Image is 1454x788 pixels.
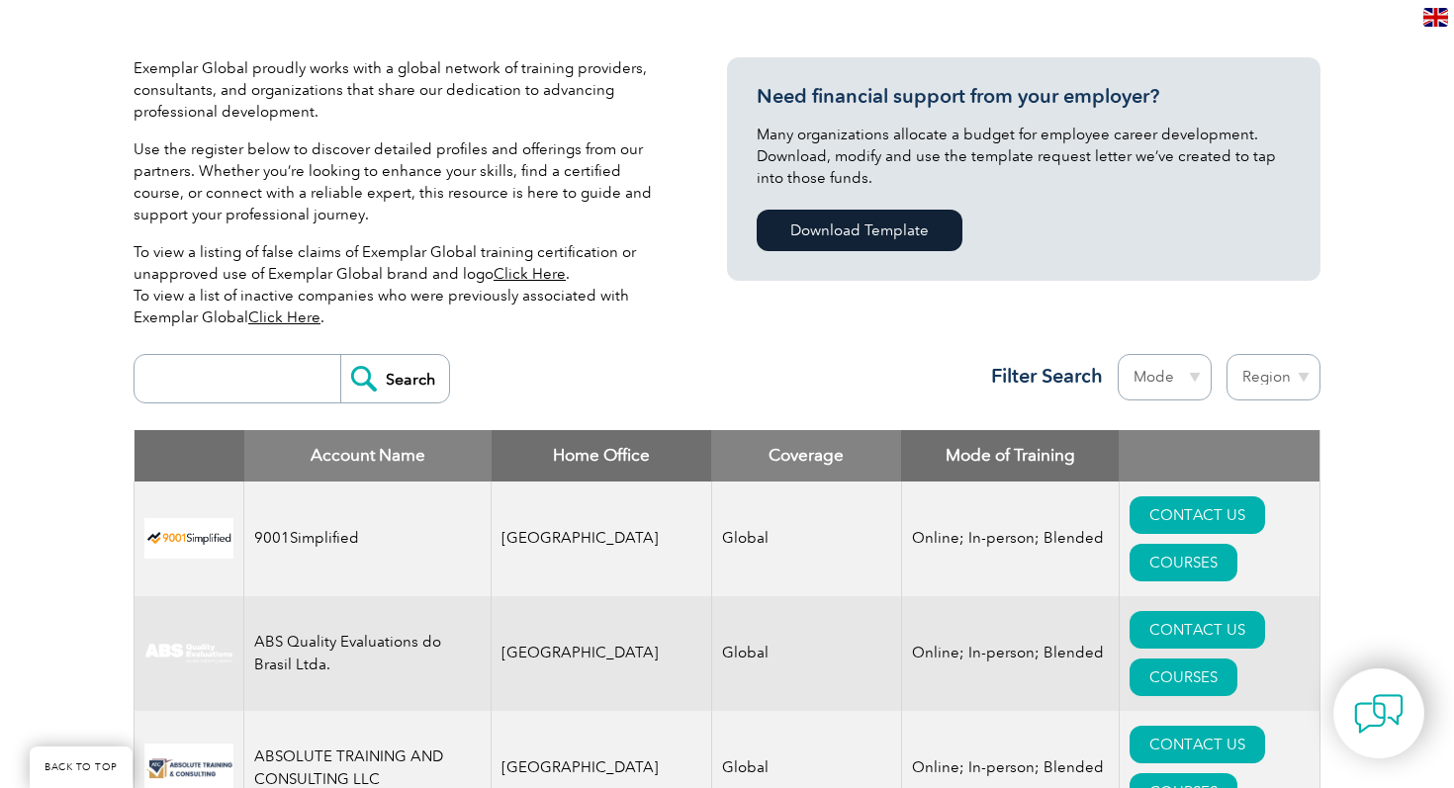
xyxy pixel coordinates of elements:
[134,138,668,225] p: Use the register below to discover detailed profiles and offerings from our partners. Whether you...
[1119,430,1319,482] th: : activate to sort column ascending
[144,518,233,559] img: 37c9c059-616f-eb11-a812-002248153038-logo.png
[1130,496,1265,534] a: CONTACT US
[757,84,1291,109] h3: Need financial support from your employer?
[30,746,133,788] a: BACK TO TOP
[134,57,668,123] p: Exemplar Global proudly works with a global network of training providers, consultants, and organ...
[757,124,1291,189] p: Many organizations allocate a budget for employee career development. Download, modify and use th...
[248,308,320,326] a: Click Here
[244,482,492,596] td: 9001Simplified
[144,643,233,664] img: c92924ac-d9bc-ea11-a814-000d3a79823d-logo.jpg
[494,265,566,283] a: Click Here
[492,430,712,482] th: Home Office: activate to sort column ascending
[901,430,1119,482] th: Mode of Training: activate to sort column ascending
[711,430,901,482] th: Coverage: activate to sort column ascending
[1354,689,1404,739] img: contact-chat.png
[711,596,901,711] td: Global
[244,596,492,711] td: ABS Quality Evaluations do Brasil Ltda.
[340,355,449,402] input: Search
[979,364,1103,389] h3: Filter Search
[711,482,901,596] td: Global
[757,210,962,251] a: Download Template
[134,241,668,328] p: To view a listing of false claims of Exemplar Global training certification or unapproved use of ...
[244,430,492,482] th: Account Name: activate to sort column descending
[1130,726,1265,763] a: CONTACT US
[492,596,712,711] td: [GEOGRAPHIC_DATA]
[1130,544,1237,581] a: COURSES
[901,482,1119,596] td: Online; In-person; Blended
[1130,658,1237,696] a: COURSES
[492,482,712,596] td: [GEOGRAPHIC_DATA]
[1130,611,1265,649] a: CONTACT US
[901,596,1119,711] td: Online; In-person; Blended
[1423,8,1448,27] img: en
